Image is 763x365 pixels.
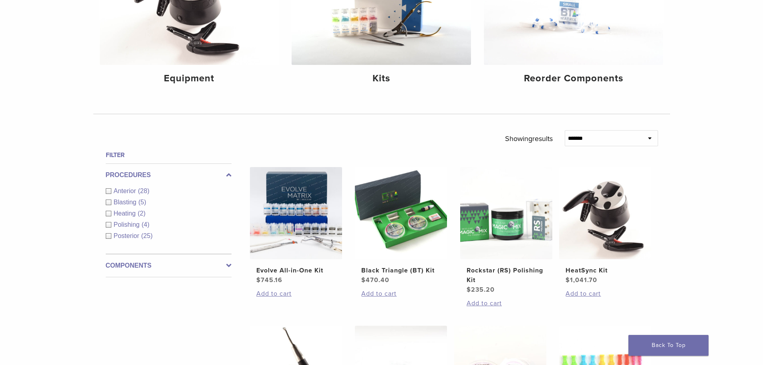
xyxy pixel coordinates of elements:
span: Heating [114,210,138,217]
a: Add to cart: “HeatSync Kit” [566,289,645,298]
h2: Black Triangle (BT) Kit [361,266,441,275]
a: Add to cart: “Rockstar (RS) Polishing Kit” [467,298,546,308]
label: Procedures [106,170,232,180]
a: Add to cart: “Evolve All-in-One Kit” [256,289,336,298]
img: HeatSync Kit [559,167,651,259]
h2: HeatSync Kit [566,266,645,275]
bdi: 1,041.70 [566,276,597,284]
bdi: 745.16 [256,276,282,284]
img: Rockstar (RS) Polishing Kit [460,167,552,259]
span: Posterior [114,232,141,239]
h2: Rockstar (RS) Polishing Kit [467,266,546,285]
span: (2) [138,210,146,217]
a: Back To Top [628,335,709,356]
img: Black Triangle (BT) Kit [355,167,447,259]
h4: Kits [298,71,465,86]
h4: Filter [106,150,232,160]
a: Add to cart: “Black Triangle (BT) Kit” [361,289,441,298]
img: Evolve All-in-One Kit [250,167,342,259]
h4: Reorder Components [490,71,657,86]
bdi: 235.20 [467,286,495,294]
a: Rockstar (RS) Polishing KitRockstar (RS) Polishing Kit $235.20 [460,167,553,294]
span: $ [256,276,261,284]
span: Polishing [114,221,142,228]
h2: Evolve All-in-One Kit [256,266,336,275]
a: Black Triangle (BT) KitBlack Triangle (BT) Kit $470.40 [354,167,448,285]
span: Anterior [114,188,138,194]
span: (4) [141,221,149,228]
a: HeatSync KitHeatSync Kit $1,041.70 [559,167,652,285]
label: Components [106,261,232,270]
span: Blasting [114,199,139,206]
p: Showing results [505,130,553,147]
span: (5) [138,199,146,206]
span: $ [566,276,570,284]
span: $ [467,286,471,294]
span: $ [361,276,366,284]
span: (25) [141,232,153,239]
h4: Equipment [106,71,273,86]
a: Evolve All-in-One KitEvolve All-in-One Kit $745.16 [250,167,343,285]
bdi: 470.40 [361,276,389,284]
span: (28) [138,188,149,194]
